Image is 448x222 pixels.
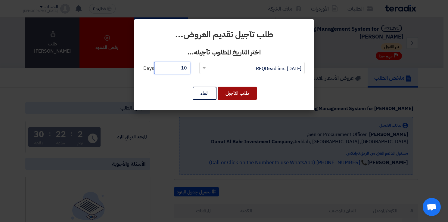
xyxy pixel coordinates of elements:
h2: طلب تآجيل تقديم العروض... [143,29,305,41]
button: الغاء [193,87,216,100]
h3: اختر التاريخ المطلوب تآجيله... [143,48,305,57]
input: عدد الايام... [154,62,190,74]
div: Open chat [423,198,441,216]
span: Days [143,62,190,74]
button: طلب التآجيل [218,87,257,100]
